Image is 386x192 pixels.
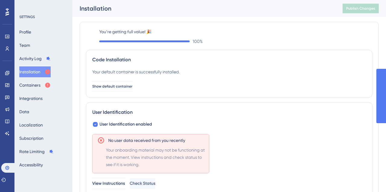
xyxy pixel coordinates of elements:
button: Data [19,106,29,117]
button: Containers [19,80,51,91]
span: Show default container [92,84,132,89]
label: You’re getting full value! 🎉 [99,28,372,35]
div: User Identification [92,109,366,116]
button: Integrations [19,93,43,104]
button: Activity Log [19,53,51,64]
button: Publish Changes [343,4,379,13]
button: Rate Limiting [19,146,54,157]
span: Your onboarding material may not be functioning at the moment. View instructions and check status... [106,146,207,168]
span: View Instructions [92,180,125,187]
div: Installation [80,4,327,13]
button: Check Status [130,178,155,189]
button: Profile [19,27,31,37]
button: Localization [19,120,43,130]
div: SETTINGS [19,14,68,19]
span: No user data received from you recently [108,137,185,144]
div: Your default container is successfully installed. [92,68,180,75]
button: Installation [19,66,51,77]
button: View Instructions [92,178,125,189]
span: Check Status [130,180,155,187]
button: Team [19,40,30,51]
button: Show default container [92,82,132,91]
div: Code Installation [92,56,366,63]
iframe: UserGuiding AI Assistant Launcher [361,168,379,186]
span: User Identification enabled [100,121,152,128]
span: 100 % [193,38,203,45]
span: Publish Changes [346,6,375,11]
button: Subscription [19,133,43,144]
button: Accessibility [19,159,43,170]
